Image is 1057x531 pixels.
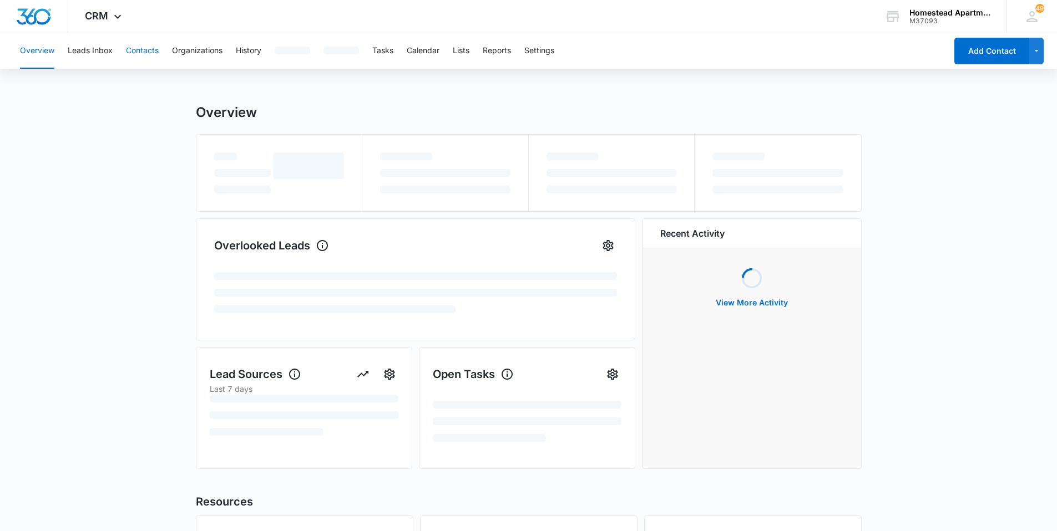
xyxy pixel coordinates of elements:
button: History [236,33,261,69]
div: notifications count [1035,4,1044,13]
div: account name [909,8,990,17]
button: Reports [483,33,511,69]
span: 49 [1035,4,1044,13]
button: Calendar [407,33,439,69]
button: Settings [604,365,621,383]
button: View Report [354,365,372,383]
h1: Open Tasks [433,366,514,382]
div: account id [909,17,990,25]
button: View More Activity [705,289,799,316]
h6: Recent Activity [660,227,725,240]
button: Settings [599,237,617,254]
button: Overview [20,33,54,69]
h1: Overlooked Leads [214,237,329,254]
button: Add Contact [954,38,1029,64]
button: Leads Inbox [68,33,113,69]
h1: Lead Sources [210,366,301,382]
p: Last 7 days [210,383,398,395]
h1: Overview [196,104,257,121]
button: Tasks [372,33,393,69]
button: Settings [381,365,398,383]
h2: Resources [196,493,862,510]
button: Organizations [172,33,222,69]
button: Settings [524,33,554,69]
span: CRM [85,10,108,22]
button: Lists [453,33,469,69]
button: Contacts [126,33,159,69]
